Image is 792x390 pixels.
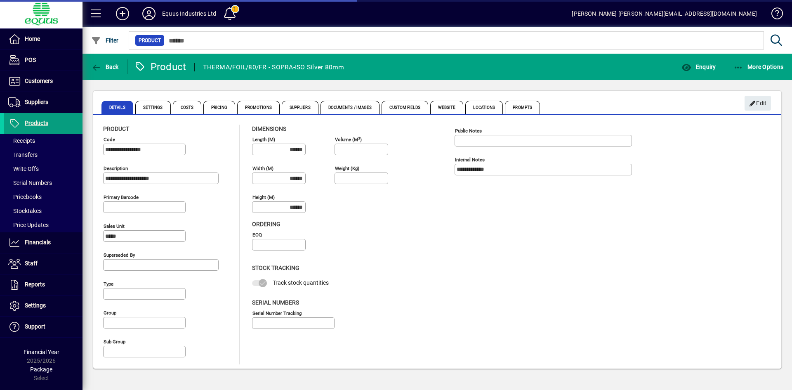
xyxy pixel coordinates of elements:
span: Dimensions [252,125,286,132]
span: Financial Year [24,349,59,355]
span: Track stock quantities [273,279,329,286]
button: Back [89,59,121,74]
span: Suppliers [282,101,318,114]
div: [PERSON_NAME] [PERSON_NAME][EMAIL_ADDRESS][DOMAIN_NAME] [572,7,757,20]
mat-label: Description [104,165,128,171]
mat-label: Length (m) [252,137,275,142]
span: Back [91,64,119,70]
span: Suppliers [25,99,48,105]
a: Reports [4,274,82,295]
div: THERMA/FOIL/80/FR - SOPRA-ISO Silver 80mm [203,61,344,74]
span: Locations [465,101,503,114]
span: Website [430,101,464,114]
span: Settings [25,302,46,309]
mat-label: Volume (m ) [335,137,362,142]
span: Product [103,125,129,132]
button: Profile [136,6,162,21]
span: Custom Fields [382,101,428,114]
span: Costs [173,101,202,114]
span: Product [139,36,161,45]
span: Details [101,101,133,114]
a: Serial Numbers [4,176,82,190]
span: Receipts [8,137,35,144]
span: Serial Numbers [8,180,52,186]
span: Prompts [505,101,540,114]
mat-label: EOQ [252,232,262,238]
mat-label: Primary barcode [104,194,139,200]
sup: 3 [358,136,360,140]
a: Settings [4,295,82,316]
span: Financials [25,239,51,246]
a: Staff [4,253,82,274]
mat-label: Code [104,137,115,142]
span: Staff [25,260,38,267]
a: Pricebooks [4,190,82,204]
span: Package [30,366,52,373]
a: Support [4,317,82,337]
span: Stock Tracking [252,265,299,271]
span: Enquiry [681,64,716,70]
mat-label: Serial Number tracking [252,310,302,316]
a: Suppliers [4,92,82,113]
mat-label: Sub group [104,339,125,345]
button: Enquiry [679,59,718,74]
button: Edit [745,96,771,111]
mat-label: Weight (Kg) [335,165,359,171]
span: More Options [733,64,784,70]
span: Products [25,120,48,126]
a: Write Offs [4,162,82,176]
mat-label: Sales unit [104,223,125,229]
span: Edit [749,97,767,110]
mat-label: Width (m) [252,165,273,171]
div: Product [134,60,186,73]
span: Write Offs [8,165,39,172]
mat-label: Height (m) [252,194,275,200]
a: Receipts [4,134,82,148]
span: Reports [25,281,45,288]
a: Price Updates [4,218,82,232]
a: Financials [4,232,82,253]
app-page-header-button: Back [82,59,128,74]
a: Home [4,29,82,50]
span: Pricing [203,101,235,114]
span: Stocktakes [8,208,42,214]
span: Ordering [252,221,280,227]
button: Filter [89,33,121,48]
span: Filter [91,37,119,44]
span: Transfers [8,151,38,158]
mat-label: Internal Notes [455,157,485,163]
mat-label: Type [104,281,113,287]
span: Support [25,323,45,330]
a: POS [4,50,82,71]
span: Promotions [237,101,280,114]
mat-label: Group [104,310,116,316]
span: Serial Numbers [252,299,299,306]
span: Price Updates [8,222,49,228]
span: Home [25,35,40,42]
mat-label: Public Notes [455,128,482,134]
span: Customers [25,78,53,84]
div: Equus Industries Ltd [162,7,217,20]
button: More Options [731,59,786,74]
a: Knowledge Base [765,2,782,28]
span: Settings [135,101,171,114]
span: POS [25,57,36,63]
span: Pricebooks [8,194,42,200]
button: Add [109,6,136,21]
a: Stocktakes [4,204,82,218]
span: Documents / Images [321,101,380,114]
a: Customers [4,71,82,92]
a: Transfers [4,148,82,162]
mat-label: Superseded by [104,252,135,258]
